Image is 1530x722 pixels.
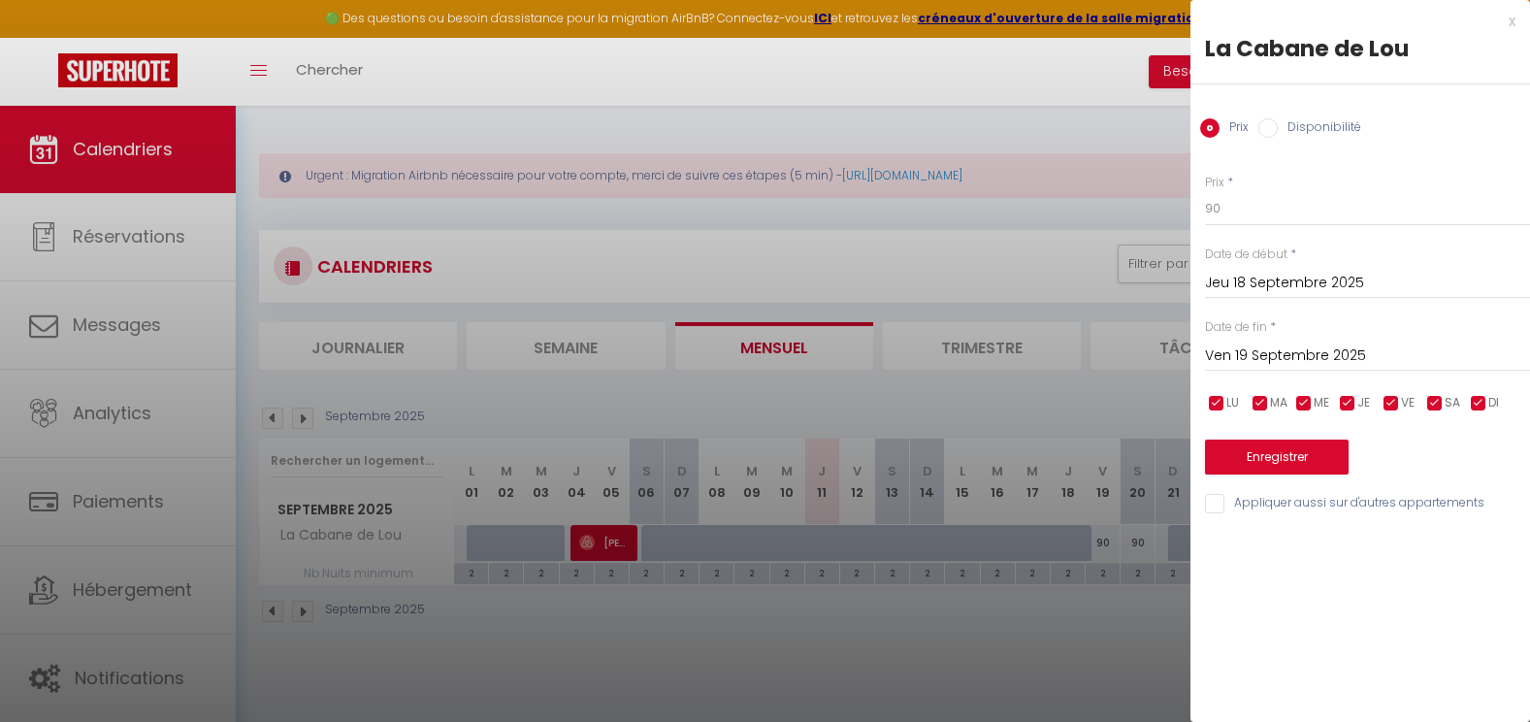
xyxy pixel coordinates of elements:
[1270,394,1287,412] span: MA
[1190,10,1515,33] div: x
[1205,174,1224,192] label: Prix
[1488,394,1499,412] span: DI
[1448,635,1515,707] iframe: Chat
[1205,318,1267,337] label: Date de fin
[1278,118,1361,140] label: Disponibilité
[1220,118,1249,140] label: Prix
[1205,33,1515,64] div: La Cabane de Lou
[1445,394,1460,412] span: SA
[1401,394,1415,412] span: VE
[16,8,74,66] button: Ouvrir le widget de chat LiveChat
[1314,394,1329,412] span: ME
[1205,246,1287,264] label: Date de début
[1357,394,1370,412] span: JE
[1205,440,1349,475] button: Enregistrer
[1226,394,1239,412] span: LU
